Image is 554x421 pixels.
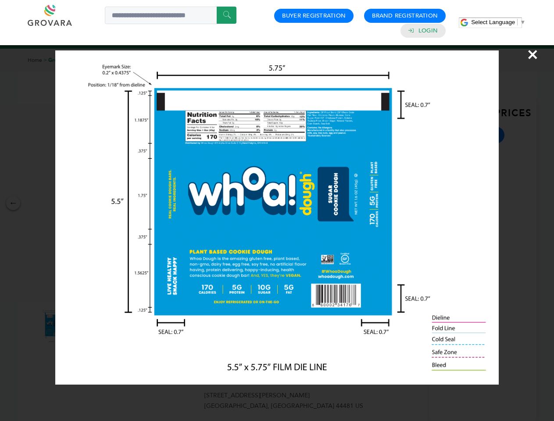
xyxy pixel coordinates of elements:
[105,7,236,24] input: Search a product or brand...
[372,12,438,20] a: Brand Registration
[471,19,525,25] a: Select Language​
[282,12,346,20] a: Buyer Registration
[527,42,539,67] span: ×
[471,19,515,25] span: Select Language
[55,50,498,385] img: Image Preview
[418,27,438,35] a: Login
[520,19,525,25] span: ▼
